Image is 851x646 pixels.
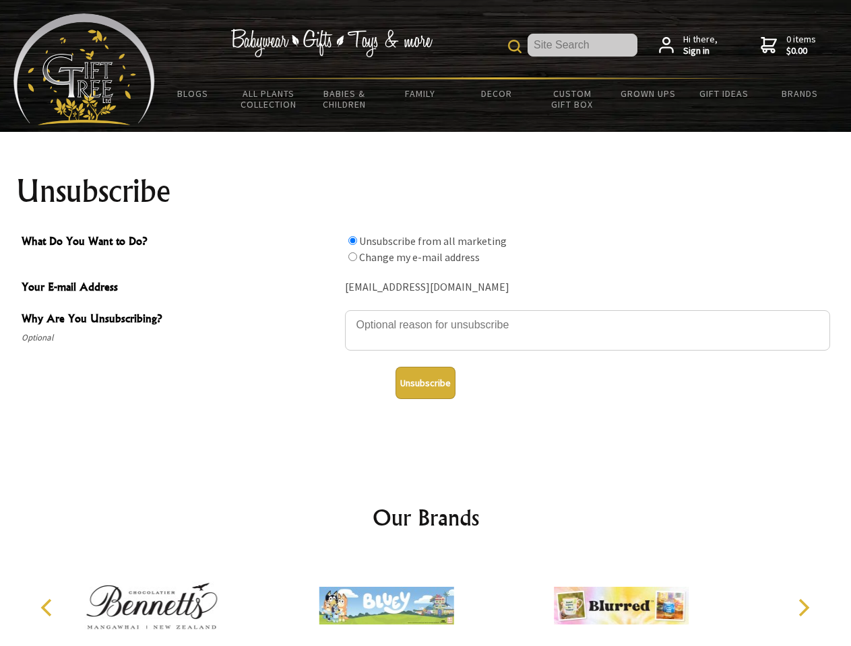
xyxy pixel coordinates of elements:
[359,250,480,264] label: Change my e-mail address
[458,79,534,108] a: Decor
[27,501,825,534] h2: Our Brands
[786,45,816,57] strong: $0.00
[348,236,357,245] input: What Do You Want to Do?
[528,34,637,57] input: Site Search
[230,29,433,57] img: Babywear - Gifts - Toys & more
[762,79,838,108] a: Brands
[788,593,818,622] button: Next
[383,79,459,108] a: Family
[307,79,383,118] a: Babies & Children
[534,79,610,118] a: Custom Gift Box
[683,34,718,57] span: Hi there,
[786,33,816,57] span: 0 items
[359,234,507,248] label: Unsubscribe from all marketing
[761,34,816,57] a: 0 items$0.00
[13,13,155,125] img: Babyware - Gifts - Toys and more...
[22,233,338,252] span: What Do You Want to Do?
[22,279,338,298] span: Your E-mail Address
[610,79,686,108] a: Grown Ups
[508,40,522,53] img: product search
[396,367,455,399] button: Unsubscribe
[22,310,338,330] span: Why Are You Unsubscribing?
[16,175,836,207] h1: Unsubscribe
[348,252,357,261] input: What Do You Want to Do?
[231,79,307,118] a: All Plants Collection
[345,277,830,298] div: [EMAIL_ADDRESS][DOMAIN_NAME]
[686,79,762,108] a: Gift Ideas
[683,45,718,57] strong: Sign in
[659,34,718,57] a: Hi there,Sign in
[345,310,830,351] textarea: Why Are You Unsubscribing?
[22,330,338,346] span: Optional
[155,79,231,108] a: BLOGS
[34,593,63,622] button: Previous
